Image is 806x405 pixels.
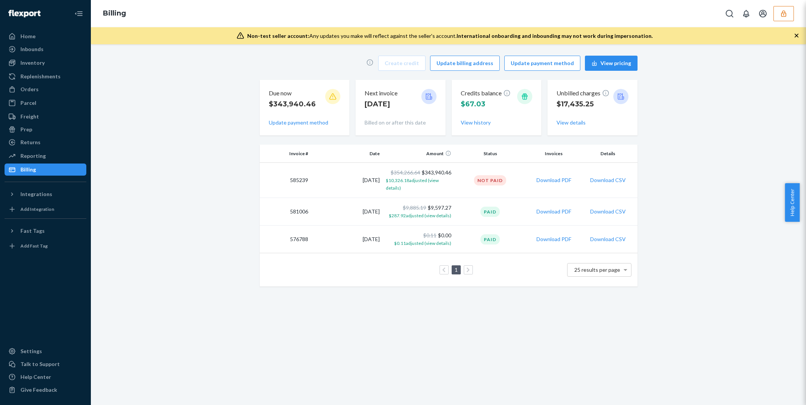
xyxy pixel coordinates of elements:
[590,176,626,184] button: Download CSV
[590,208,626,215] button: Download CSV
[20,243,48,249] div: Add Fast Tag
[20,360,60,368] div: Talk to Support
[757,382,798,401] iframe: Opens a widget where you can chat to one of our agents
[8,10,41,17] img: Flexport logo
[389,213,451,218] span: $287.92 adjusted (view details)
[480,234,500,245] div: Paid
[722,6,737,21] button: Open Search Box
[5,164,86,176] a: Billing
[311,226,383,253] td: [DATE]
[480,207,500,217] div: Paid
[536,176,571,184] button: Download PDF
[103,9,126,17] a: Billing
[386,178,439,191] span: $10,326.18 adjusted (view details)
[5,371,86,383] a: Help Center
[20,73,61,80] div: Replenishments
[391,169,420,176] span: $354,266.64
[557,119,586,126] button: View details
[20,347,42,355] div: Settings
[383,145,454,163] th: Amount
[5,384,86,396] button: Give Feedback
[383,163,454,198] td: $343,940.46
[785,183,800,222] button: Help Center
[557,99,610,109] p: $17,435.25
[585,56,638,71] button: View pricing
[5,97,86,109] a: Parcel
[20,126,32,133] div: Prep
[365,119,437,126] p: Billed on or after this date
[20,86,39,93] div: Orders
[269,99,316,109] p: $343,940.46
[454,145,526,163] th: Status
[526,145,582,163] th: Invoices
[20,386,57,394] div: Give Feedback
[5,83,86,95] a: Orders
[365,99,398,109] p: [DATE]
[5,240,86,252] a: Add Fast Tag
[5,43,86,55] a: Inbounds
[20,166,36,173] div: Billing
[260,226,312,253] td: 576788
[383,226,454,253] td: $0.00
[453,266,459,273] a: Page 1 is your current page
[389,212,451,219] button: $287.92adjusted (view details)
[311,163,383,198] td: [DATE]
[5,345,86,357] a: Settings
[383,198,454,226] td: $9,597.27
[378,56,426,71] button: Create credit
[386,176,451,192] button: $10,326.18adjusted (view details)
[5,70,86,83] a: Replenishments
[504,56,580,71] button: Update payment method
[5,30,86,42] a: Home
[20,227,45,235] div: Fast Tags
[260,145,312,163] th: Invoice #
[311,198,383,226] td: [DATE]
[461,119,491,126] button: View history
[20,190,52,198] div: Integrations
[5,203,86,215] a: Add Integration
[260,198,312,226] td: 581006
[269,89,316,98] p: Due now
[71,6,86,21] button: Close Navigation
[739,6,754,21] button: Open notifications
[20,59,45,67] div: Inventory
[20,152,46,160] div: Reporting
[20,206,54,212] div: Add Integration
[574,266,620,273] span: 25 results per page
[557,89,610,98] p: Unbilled charges
[457,33,653,39] span: International onboarding and inbounding may not work during impersonation.
[260,163,312,198] td: 585239
[20,33,36,40] div: Home
[582,145,637,163] th: Details
[536,235,571,243] button: Download PDF
[5,225,86,237] button: Fast Tags
[394,239,451,247] button: $0.11adjusted (view details)
[5,57,86,69] a: Inventory
[311,145,383,163] th: Date
[461,89,511,98] p: Credits balance
[5,188,86,200] button: Integrations
[394,240,451,246] span: $0.11 adjusted (view details)
[5,358,86,370] button: Talk to Support
[403,204,426,211] span: $9,885.19
[20,113,39,120] div: Freight
[423,232,437,238] span: $0.11
[461,100,485,108] span: $67.03
[536,208,571,215] button: Download PDF
[20,373,51,381] div: Help Center
[269,119,328,126] button: Update payment method
[97,3,132,25] ol: breadcrumbs
[5,136,86,148] a: Returns
[430,56,500,71] button: Update billing address
[5,150,86,162] a: Reporting
[474,175,506,185] div: Not Paid
[247,32,653,40] div: Any updates you make will reflect against the seller's account.
[247,33,309,39] span: Non-test seller account:
[5,111,86,123] a: Freight
[20,139,41,146] div: Returns
[5,123,86,136] a: Prep
[20,45,44,53] div: Inbounds
[20,99,36,107] div: Parcel
[755,6,770,21] button: Open account menu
